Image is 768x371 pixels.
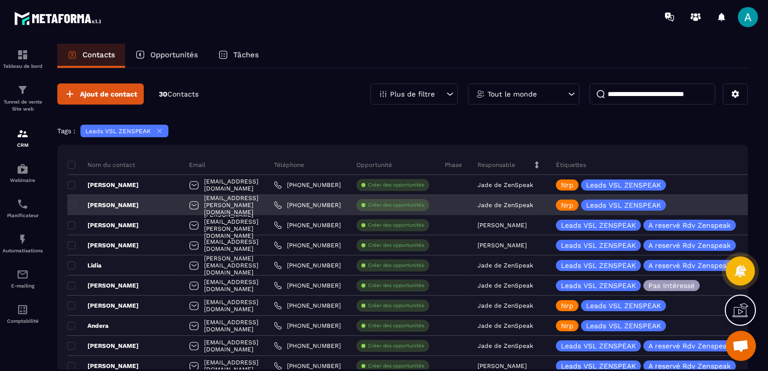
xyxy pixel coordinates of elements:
p: [PERSON_NAME] [477,222,527,229]
p: Leads VSL ZENSPEAK [561,242,636,249]
p: Nom du contact [67,161,135,169]
p: Nrp [561,181,573,189]
img: email [17,268,29,281]
p: Jade de ZenSpeak [477,342,533,349]
a: formationformationCRM [3,120,43,155]
p: Jade de ZenSpeak [477,202,533,209]
img: logo [14,9,105,28]
img: accountant [17,304,29,316]
p: A reservé Rdv Zenspeak [648,342,731,349]
p: Créer des opportunités [368,302,424,309]
p: [PERSON_NAME] [67,342,139,350]
button: Ajout de contact [57,83,144,105]
p: Créer des opportunités [368,322,424,329]
p: Nrp [561,302,573,309]
p: Leads VSL ZENSPEAK [586,322,661,329]
img: scheduler [17,198,29,210]
a: formationformationTunnel de vente Site web [3,76,43,120]
p: Nrp [561,202,573,209]
div: Ouvrir le chat [726,331,756,361]
p: Téléphone [274,161,304,169]
p: Créer des opportunités [368,342,424,349]
p: Jade de ZenSpeak [477,282,533,289]
p: Pas Intéressé [648,282,695,289]
p: Créer des opportunités [368,362,424,369]
p: Leads VSL ZENSPEAK [586,202,661,209]
p: Tâches [233,50,259,59]
p: E-mailing [3,283,43,289]
p: A reservé Rdv Zenspeak [648,362,731,369]
p: [PERSON_NAME] [67,362,139,370]
p: 30 [159,89,199,99]
p: Leads VSL ZENSPEAK [586,302,661,309]
p: Leads VSL ZENSPEAK [85,128,151,135]
a: [PHONE_NUMBER] [274,362,341,370]
a: [PHONE_NUMBER] [274,342,341,350]
p: Créer des opportunités [368,242,424,249]
p: Plus de filtre [390,90,435,98]
p: Opportunités [150,50,198,59]
a: Tâches [208,44,269,68]
p: Jade de ZenSpeak [477,302,533,309]
p: Tunnel de vente Site web [3,99,43,113]
img: formation [17,84,29,96]
a: Opportunités [125,44,208,68]
p: Andera [67,322,109,330]
a: Contacts [57,44,125,68]
p: A reservé Rdv Zenspeak [648,242,731,249]
p: Créer des opportunités [368,282,424,289]
a: automationsautomationsWebinaire [3,155,43,191]
img: formation [17,49,29,61]
a: schedulerschedulerPlanificateur [3,191,43,226]
p: A reservé Rdv Zenspeak [648,222,731,229]
p: [PERSON_NAME] [67,181,139,189]
p: Leads VSL ZENSPEAK [586,181,661,189]
p: Leads VSL ZENSPEAK [561,342,636,349]
p: Webinaire [3,177,43,183]
a: emailemailE-mailing [3,261,43,296]
p: Automatisations [3,248,43,253]
p: [PERSON_NAME] [67,201,139,209]
a: [PHONE_NUMBER] [274,221,341,229]
p: Lidia [67,261,102,269]
p: A reservé Rdv Zenspeak [648,262,731,269]
p: Planificateur [3,213,43,218]
p: Créer des opportunités [368,222,424,229]
p: Tout le monde [488,90,537,98]
p: Leads VSL ZENSPEAK [561,282,636,289]
p: Étiquettes [556,161,586,169]
p: Créer des opportunités [368,202,424,209]
a: [PHONE_NUMBER] [274,322,341,330]
p: Créer des opportunités [368,262,424,269]
p: Leads VSL ZENSPEAK [561,222,636,229]
a: [PHONE_NUMBER] [274,282,341,290]
img: automations [17,163,29,175]
p: [PERSON_NAME] [67,221,139,229]
p: Opportunité [356,161,392,169]
a: [PHONE_NUMBER] [274,261,341,269]
p: Nrp [561,322,573,329]
a: accountantaccountantComptabilité [3,296,43,331]
p: [PERSON_NAME] [477,242,527,249]
p: Tableau de bord [3,63,43,69]
img: formation [17,128,29,140]
p: Responsable [477,161,515,169]
p: Leads VSL ZENSPEAK [561,362,636,369]
p: [PERSON_NAME] [67,302,139,310]
p: Tags : [57,127,75,135]
p: Phase [445,161,462,169]
p: Créer des opportunités [368,181,424,189]
p: Jade de ZenSpeak [477,181,533,189]
p: Email [189,161,206,169]
p: CRM [3,142,43,148]
p: [PERSON_NAME] [67,241,139,249]
p: Leads VSL ZENSPEAK [561,262,636,269]
span: Ajout de contact [80,89,137,99]
p: Jade de ZenSpeak [477,262,533,269]
span: Contacts [167,90,199,98]
p: Jade de ZenSpeak [477,322,533,329]
p: Comptabilité [3,318,43,324]
a: formationformationTableau de bord [3,41,43,76]
p: Contacts [82,50,115,59]
a: automationsautomationsAutomatisations [3,226,43,261]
